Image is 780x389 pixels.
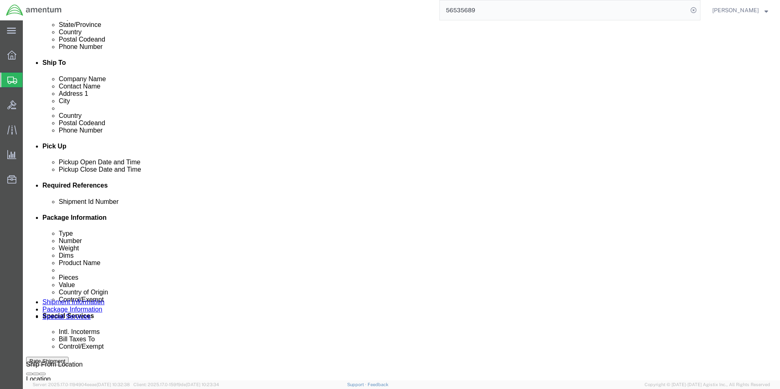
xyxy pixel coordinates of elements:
[133,382,219,387] span: Client: 2025.17.0-159f9de
[645,381,770,388] span: Copyright © [DATE]-[DATE] Agistix Inc., All Rights Reserved
[23,20,780,380] iframe: FS Legacy Container
[712,6,759,15] span: Cienna Green
[440,0,688,20] input: Search for shipment number, reference number
[712,5,769,15] button: [PERSON_NAME]
[97,382,130,387] span: [DATE] 10:32:38
[6,4,62,16] img: logo
[186,382,219,387] span: [DATE] 10:23:34
[347,382,368,387] a: Support
[368,382,388,387] a: Feedback
[33,382,130,387] span: Server: 2025.17.0-1194904eeae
